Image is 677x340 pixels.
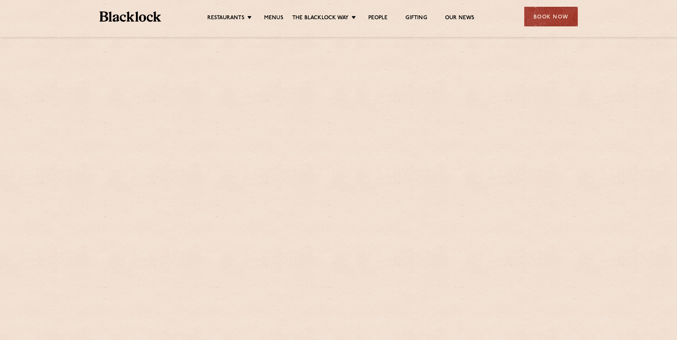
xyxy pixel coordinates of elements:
[405,15,427,22] a: Gifting
[292,15,349,22] a: The Blacklock Way
[368,15,388,22] a: People
[207,15,244,22] a: Restaurants
[264,15,283,22] a: Menus
[524,7,578,26] div: Book Now
[445,15,475,22] a: Our News
[100,11,161,22] img: BL_Textured_Logo-footer-cropped.svg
